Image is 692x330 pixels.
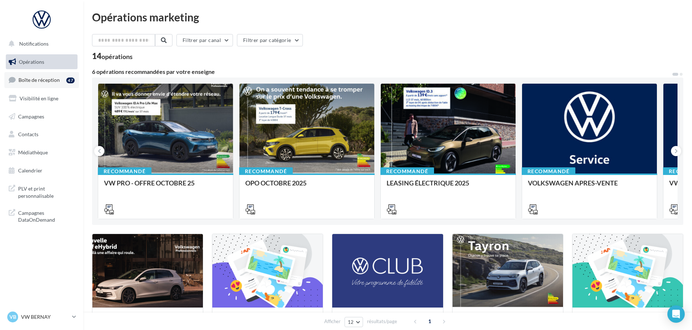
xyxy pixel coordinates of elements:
a: Boîte de réception47 [4,72,79,88]
span: Opérations [19,59,44,65]
button: Notifications [4,36,76,51]
a: Calendrier [4,163,79,178]
a: Contacts [4,127,79,142]
a: Visibilité en ligne [4,91,79,106]
div: LEASING ÉLECTRIQUE 2025 [387,179,510,194]
div: Opérations marketing [92,12,683,22]
div: Recommandé [522,167,575,175]
span: 12 [348,319,354,325]
span: 1 [424,316,435,327]
p: VW BERNAY [21,313,69,321]
a: Campagnes DataOnDemand [4,205,79,226]
span: Calendrier [18,167,42,174]
span: Notifications [19,41,49,47]
div: 47 [66,78,75,83]
span: Boîte de réception [18,77,60,83]
div: VW PRO - OFFRE OCTOBRE 25 [104,179,227,194]
div: Recommandé [239,167,293,175]
button: Filtrer par canal [176,34,233,46]
button: Filtrer par catégorie [237,34,303,46]
a: Médiathèque [4,145,79,160]
a: Opérations [4,54,79,70]
a: PLV et print personnalisable [4,181,79,202]
div: opérations [101,53,133,60]
span: PLV et print personnalisable [18,184,75,199]
span: Campagnes [18,113,44,119]
div: VOLKSWAGEN APRES-VENTE [528,179,651,194]
div: Recommandé [98,167,151,175]
span: Campagnes DataOnDemand [18,208,75,224]
span: Médiathèque [18,149,48,155]
span: Visibilité en ligne [20,95,58,101]
span: résultats/page [367,318,397,325]
span: VB [9,313,16,321]
div: 6 opérations recommandées par votre enseigne [92,69,672,75]
a: VB VW BERNAY [6,310,78,324]
a: Campagnes [4,109,79,124]
div: 14 [92,52,133,60]
div: OPO OCTOBRE 2025 [245,179,368,194]
span: Afficher [324,318,341,325]
button: 12 [345,317,363,327]
div: Open Intercom Messenger [667,305,685,323]
div: Recommandé [380,167,434,175]
span: Contacts [18,131,38,137]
